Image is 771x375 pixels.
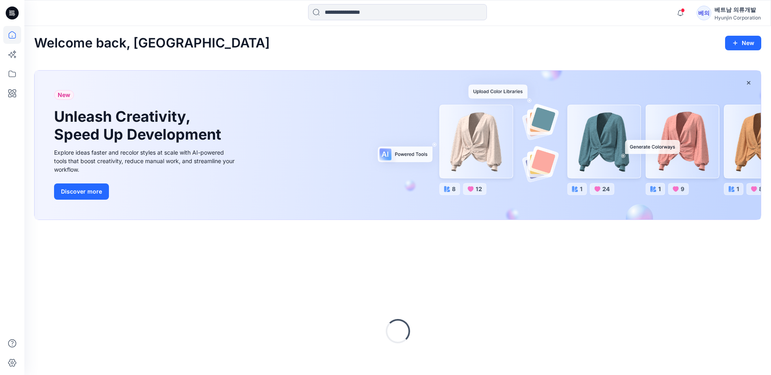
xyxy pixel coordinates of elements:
div: Explore ideas faster and recolor styles at scale with AI-powered tools that boost creativity, red... [54,148,237,174]
button: New [725,36,761,50]
h1: Unleash Creativity, Speed Up Development [54,108,225,143]
div: 베의 [697,6,711,20]
div: 베트남 의류개발 [715,5,761,15]
h2: Welcome back, [GEOGRAPHIC_DATA] [34,36,270,51]
a: Discover more [54,183,237,200]
button: Discover more [54,183,109,200]
span: New [58,90,70,100]
div: Hyunjin Corporation [715,15,761,21]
